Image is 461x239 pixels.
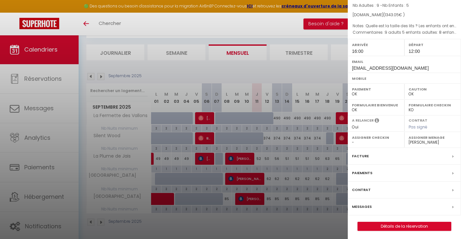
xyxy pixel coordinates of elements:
label: Mobile [352,75,457,82]
i: Sélectionner OUI si vous souhaiter envoyer les séquences de messages post-checkout [375,118,379,125]
label: A relancer [352,118,374,123]
label: Contrat [409,118,427,122]
label: Formulaire Bienvenue [352,102,400,108]
label: Paiement [352,86,400,92]
span: Nb Enfants : 5 [382,3,409,8]
label: Facture [352,153,369,160]
button: Ouvrir le widget de chat LiveChat [5,3,25,22]
span: 12:00 [409,49,420,54]
label: Départ [409,42,457,48]
label: Assigner Menage [409,134,457,141]
label: Messages [352,203,372,210]
iframe: Chat [434,210,456,234]
span: Nb Adultes : 9 - [353,3,409,8]
label: Paiements [352,170,372,176]
p: Notes : [353,23,456,29]
span: 16:00 [352,49,363,54]
button: Détails de la réservation [357,222,451,231]
label: Email [352,58,457,65]
span: ( € ) [383,12,405,18]
span: Pas signé [409,124,427,130]
label: Arrivée [352,42,400,48]
span: 1343.05 [385,12,399,18]
label: Caution [409,86,457,92]
a: Détails de la réservation [358,222,451,231]
label: Assigner Checkin [352,134,400,141]
p: Commentaires : [353,29,456,36]
label: Contrat [352,186,371,193]
div: [DOMAIN_NAME] [353,12,456,18]
label: Formulaire Checkin [409,102,457,108]
span: [EMAIL_ADDRESS][DOMAIN_NAME] [352,66,429,71]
